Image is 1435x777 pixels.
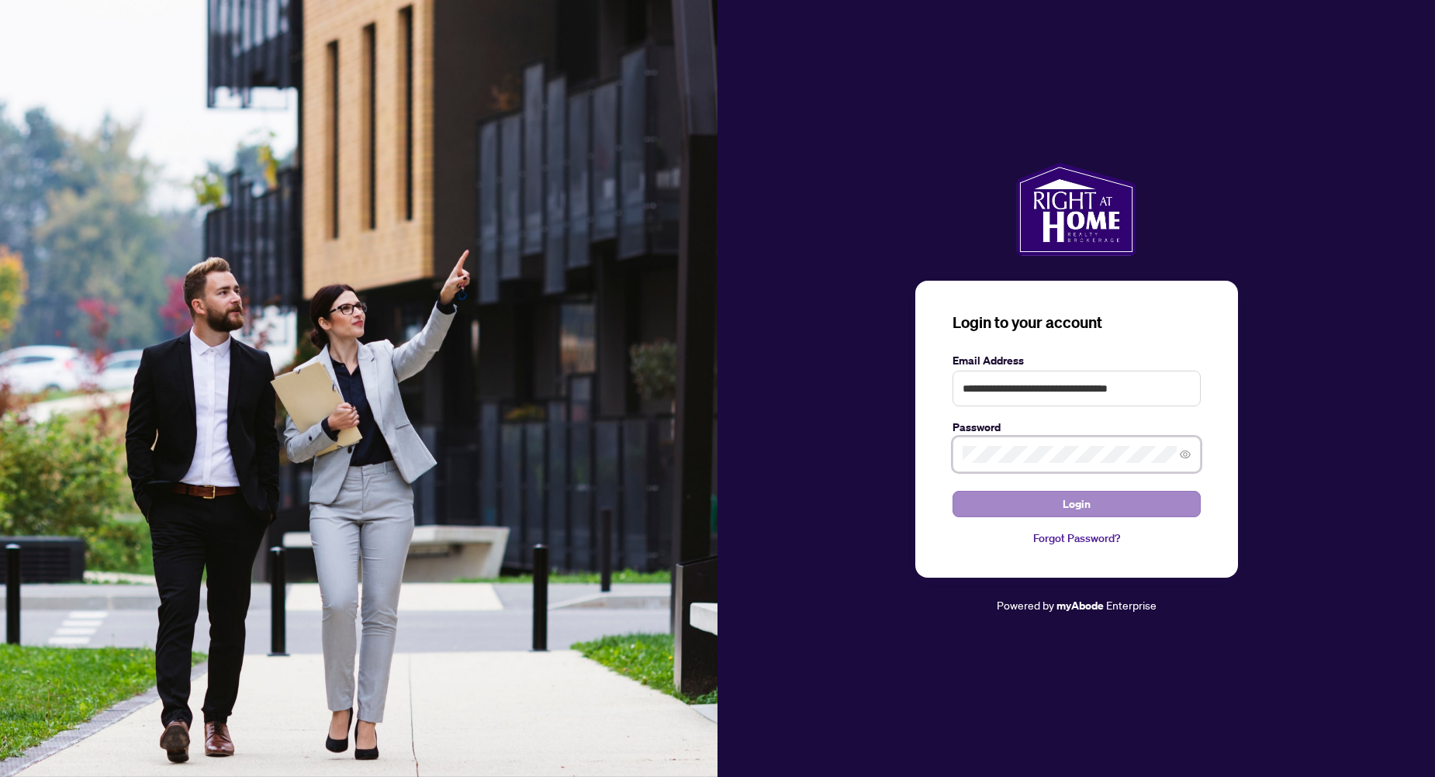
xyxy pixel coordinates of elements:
a: myAbode [1056,597,1104,614]
span: Powered by [997,598,1054,612]
span: eye [1180,449,1191,460]
label: Email Address [953,352,1201,369]
img: ma-logo [1016,163,1136,256]
h3: Login to your account [953,312,1201,333]
label: Password [953,419,1201,436]
button: Login [953,491,1201,517]
a: Forgot Password? [953,530,1201,547]
span: Login [1063,492,1091,516]
span: Enterprise [1106,598,1157,612]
